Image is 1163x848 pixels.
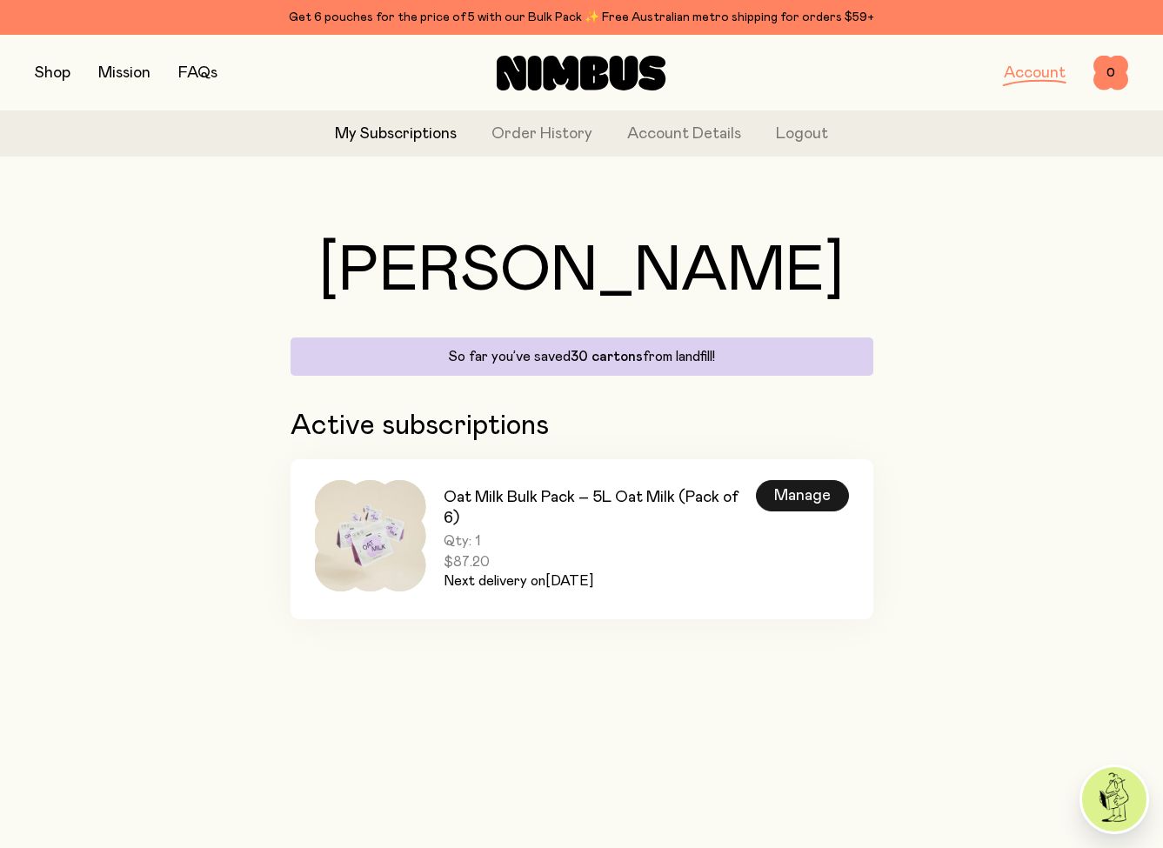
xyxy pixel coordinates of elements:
a: Account Details [627,123,741,146]
span: 30 cartons [571,350,643,364]
h1: [PERSON_NAME] [291,240,873,303]
a: My Subscriptions [335,123,457,146]
div: Get 6 pouches for the price of 5 with our Bulk Pack ✨ Free Australian metro shipping for orders $59+ [35,7,1128,28]
span: [DATE] [545,574,593,588]
a: Order History [491,123,592,146]
a: FAQs [178,65,217,81]
a: Oat Milk Bulk Pack – 5L Oat Milk (Pack of 6)Qty: 1$87.20Next delivery on[DATE]Manage [291,459,873,619]
a: Account [1004,65,1066,81]
img: agent [1082,767,1146,831]
p: So far you’ve saved from landfill! [301,348,863,365]
a: Mission [98,65,150,81]
div: Manage [756,480,849,511]
h3: Oat Milk Bulk Pack – 5L Oat Milk (Pack of 6) [444,487,756,529]
span: $87.20 [444,553,756,571]
h2: Active subscriptions [291,411,873,442]
button: Logout [776,123,828,146]
span: Qty: 1 [444,532,756,550]
button: 0 [1093,56,1128,90]
p: Next delivery on [444,571,756,591]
